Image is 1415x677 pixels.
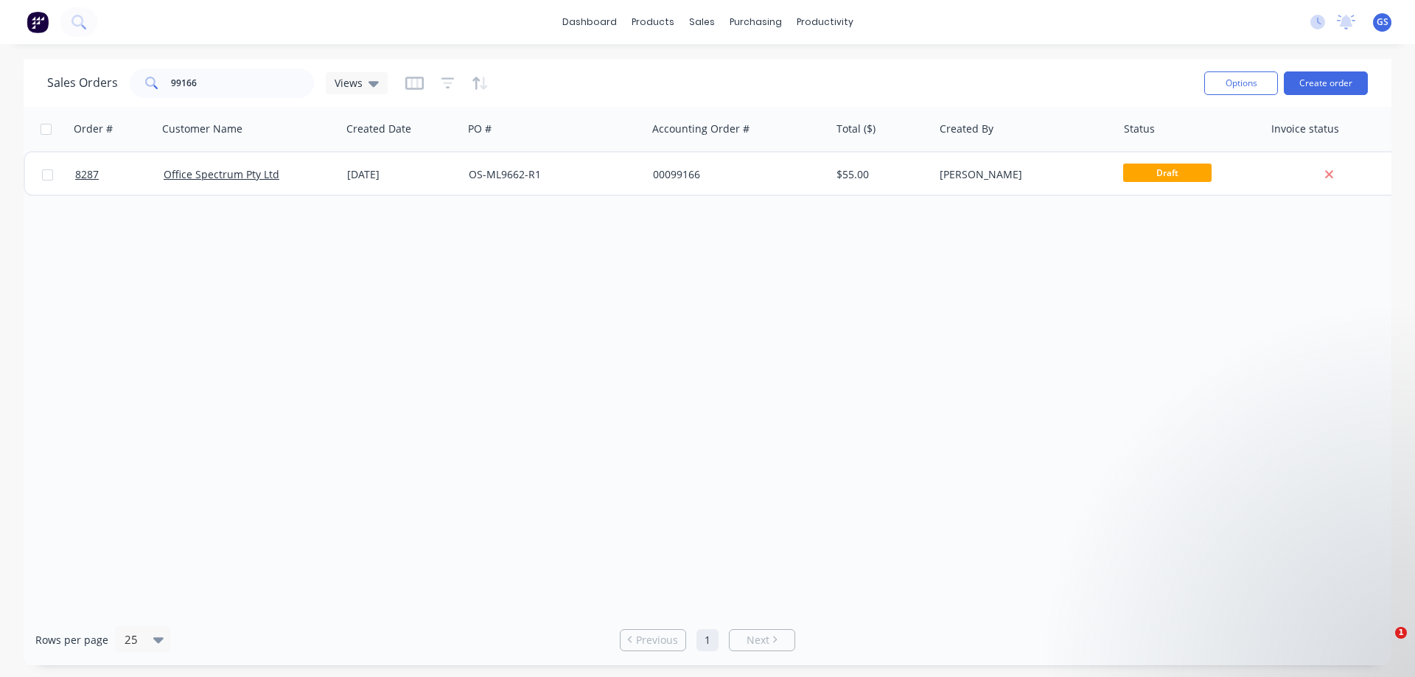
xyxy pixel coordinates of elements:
input: Search... [171,69,315,98]
a: dashboard [555,11,624,33]
span: Draft [1123,164,1212,182]
div: OS-ML9662-R1 [469,167,632,182]
div: products [624,11,682,33]
div: Invoice status [1271,122,1339,136]
span: Previous [636,633,678,648]
iframe: Intercom live chat [1365,627,1400,662]
ul: Pagination [614,629,801,651]
span: GS [1377,15,1388,29]
div: Created Date [346,122,411,136]
div: [DATE] [347,167,457,182]
div: 00099166 [653,167,817,182]
img: Factory [27,11,49,33]
div: purchasing [722,11,789,33]
a: Next page [730,633,794,648]
span: Views [335,75,363,91]
a: Page 1 is your current page [696,629,719,651]
button: Options [1204,71,1278,95]
div: Status [1124,122,1155,136]
button: Create order [1284,71,1368,95]
div: Total ($) [836,122,876,136]
div: Customer Name [162,122,242,136]
div: $55.00 [836,167,923,182]
h1: Sales Orders [47,76,118,90]
div: productivity [789,11,861,33]
span: Rows per page [35,633,108,648]
span: 1 [1395,627,1407,639]
div: PO # [468,122,492,136]
a: Previous page [621,633,685,648]
div: [PERSON_NAME] [940,167,1103,182]
div: sales [682,11,722,33]
a: Office Spectrum Pty Ltd [164,167,279,181]
div: Accounting Order # [652,122,750,136]
div: Order # [74,122,113,136]
span: Next [747,633,769,648]
div: Created By [940,122,993,136]
span: 8287 [75,167,99,182]
a: 8287 [75,152,164,197]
